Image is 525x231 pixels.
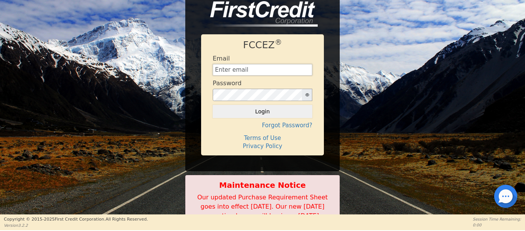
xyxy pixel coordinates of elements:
[473,222,521,228] p: 0:00
[213,64,312,76] input: Enter email
[275,38,282,46] sup: ®
[201,1,318,27] img: logo-CMu_cnol.png
[190,179,335,191] b: Maintenance Notice
[473,216,521,222] p: Session Time Remaining:
[4,216,148,223] p: Copyright © 2015- 2025 First Credit Corporation.
[4,223,148,228] p: Version 3.2.2
[213,122,312,129] h4: Forgot Password?
[213,89,302,101] input: password
[213,135,312,142] h4: Terms of Use
[213,143,312,150] h4: Privacy Policy
[105,217,148,222] span: All Rights Reserved.
[213,79,242,87] h4: Password
[213,105,312,118] button: Login
[213,39,312,51] h1: FCCEZ
[213,55,230,62] h4: Email
[197,194,328,219] span: Our updated Purchase Requirement Sheet goes into effect [DATE]. Our new [DATE] operating hours, w...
